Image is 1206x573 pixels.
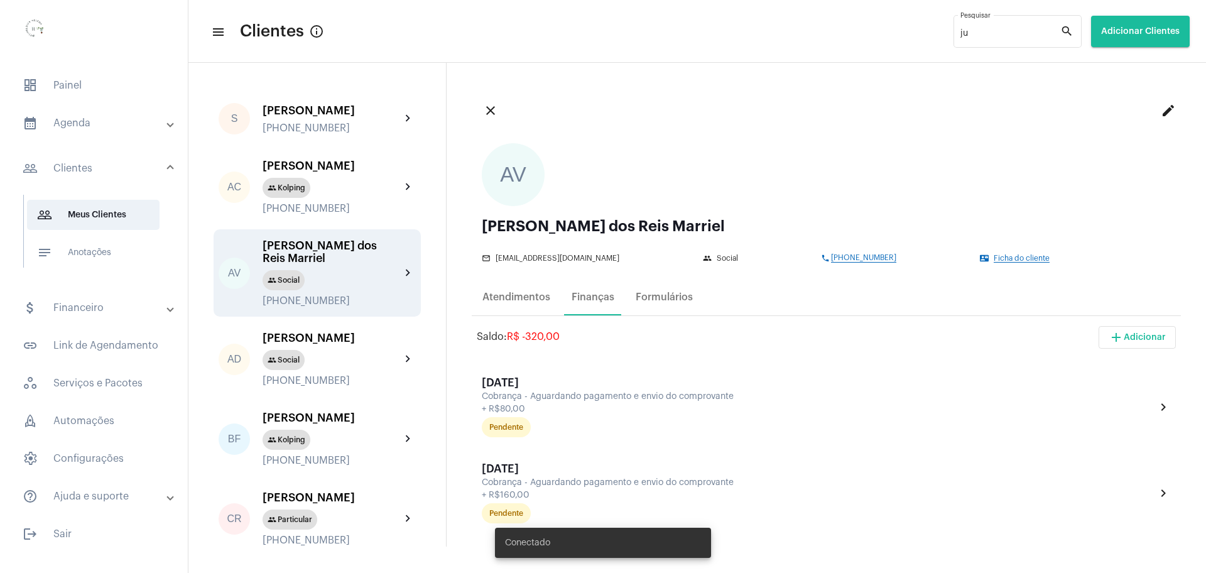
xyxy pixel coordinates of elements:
mat-icon: group [268,276,276,285]
mat-chip: Kolping [263,430,310,450]
span: Ficha do cliente [994,254,1050,263]
div: [DATE] [482,462,1156,475]
mat-icon: chevron_right [401,432,416,447]
span: Sair [13,519,175,549]
span: Social [717,254,738,263]
div: Cobrança - Aguardando pagamento e envio do comprovante [482,392,1153,401]
span: Automações [13,406,175,436]
span: R$ -320,00 [507,332,560,342]
mat-expansion-panel-header: sidenav iconClientes [8,148,188,188]
div: AV [219,258,250,289]
span: sidenav icon [23,413,38,428]
mat-icon: mail_outline [482,254,492,263]
span: Adicionar Clientes [1101,27,1180,36]
mat-panel-title: Financeiro [23,300,168,315]
span: [PHONE_NUMBER] [831,254,896,263]
mat-panel-title: Ajuda e suporte [23,489,168,504]
mat-icon: phone [821,254,831,263]
span: Clientes [240,21,304,41]
div: [PHONE_NUMBER] [263,123,401,134]
div: [PERSON_NAME] [263,491,401,504]
div: BF [219,423,250,455]
mat-icon: search [1060,24,1075,39]
mat-icon: group [268,356,276,364]
mat-icon: edit [1161,103,1176,118]
div: AD [219,344,250,375]
span: Configurações [13,444,175,474]
span: sidenav icon [23,451,38,466]
mat-chip: Particular [263,510,317,530]
mat-icon: chevron_right [401,111,416,126]
div: Formulários [636,292,693,303]
mat-icon: sidenav icon [37,207,52,222]
mat-icon: sidenav icon [23,161,38,176]
span: Meus Clientes [27,200,160,230]
mat-icon: group [268,435,276,444]
mat-icon: Button that displays a tooltip when focused or hovered over [309,24,324,39]
mat-icon: chevron_right [401,352,416,367]
mat-icon: sidenav icon [23,300,38,315]
mat-chip: Social [263,270,305,290]
mat-icon: sidenav icon [23,527,38,542]
span: [EMAIL_ADDRESS][DOMAIN_NAME] [496,254,619,263]
div: [PERSON_NAME] dos Reis Marriel [482,219,1171,234]
div: [PERSON_NAME] [263,160,401,172]
mat-panel-title: Agenda [23,116,168,131]
span: Link de Agendamento [13,330,175,361]
mat-expansion-panel-header: sidenav iconAjuda e suporte [8,481,188,511]
mat-icon: group [268,515,276,524]
mat-panel-title: Clientes [23,161,168,176]
div: S [219,103,250,134]
mat-icon: group [268,183,276,192]
span: sidenav icon [23,78,38,93]
mat-expansion-panel-header: sidenav iconFinanceiro [8,293,188,323]
mat-icon: chevron_right [401,266,416,281]
span: Conectado [505,537,550,549]
div: Saldo: [477,331,560,342]
mat-icon: chevron_right [1156,400,1171,415]
mat-icon: sidenav icon [23,116,38,131]
div: AC [219,172,250,203]
div: AV [482,143,545,206]
div: + R$160,00 [482,491,1153,500]
mat-chip: Kolping [263,178,310,198]
span: sidenav icon [23,376,38,391]
mat-icon: close [483,103,498,118]
div: Finanças [572,292,614,303]
mat-icon: contact_mail [980,254,990,263]
div: Atendimentos [482,292,550,303]
mat-icon: chevron_right [1156,486,1171,501]
mat-icon: chevron_right [401,180,416,195]
div: Pendente [489,510,523,518]
mat-icon: sidenav icon [23,489,38,504]
mat-icon: sidenav icon [37,245,52,260]
mat-icon: chevron_right [401,511,416,527]
span: Serviços e Pacotes [13,368,175,398]
div: [PHONE_NUMBER] [263,295,401,307]
div: [PHONE_NUMBER] [263,455,401,466]
img: 0d939d3e-dcd2-0964-4adc-7f8e0d1a206f.png [10,6,60,57]
div: Cobrança - Aguardando pagamento e envio do comprovante [482,478,1153,488]
div: [PERSON_NAME] [263,332,401,344]
div: [PERSON_NAME] [263,412,401,424]
button: Adicionar [1099,326,1176,349]
mat-chip: Social [263,350,305,370]
div: [PERSON_NAME] dos Reis Marriel [263,239,401,265]
div: + R$80,00 [482,405,1153,414]
mat-expansion-panel-header: sidenav iconAgenda [8,108,188,138]
mat-icon: group [703,254,713,263]
mat-icon: add [1109,330,1124,345]
span: Adicionar [1109,333,1166,342]
button: Adicionar Clientes [1091,16,1190,47]
mat-icon: sidenav icon [211,25,224,40]
div: [PERSON_NAME] [263,104,401,117]
span: Anotações [27,237,160,268]
div: sidenav iconClientes [8,188,188,285]
div: Pendente [489,423,523,432]
input: Pesquisar [960,29,1060,39]
div: [PHONE_NUMBER] [263,203,401,214]
div: [DATE] [482,376,1156,389]
button: Button that displays a tooltip when focused or hovered over [304,19,329,44]
div: CR [219,503,250,535]
mat-icon: sidenav icon [23,338,38,353]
